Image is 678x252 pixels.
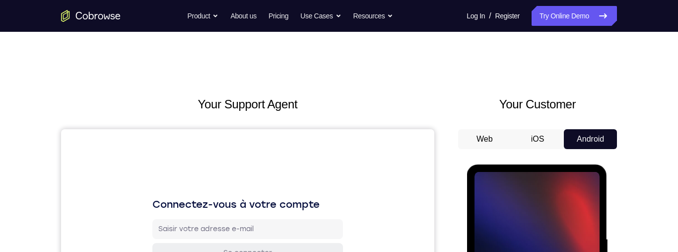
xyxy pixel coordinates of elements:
[269,6,288,26] a: Pricing
[97,95,276,105] input: Saisir votre adresse e-mail
[511,129,564,149] button: iOS
[467,6,485,26] a: Log In
[91,158,282,177] button: S’inscrire avec Google
[91,205,282,225] button: S’inscrire avec Intercom
[353,6,394,26] button: Resources
[230,6,256,26] a: About us
[91,181,282,201] button: S’inscrire avec [PERSON_NAME]
[458,129,511,149] button: Web
[300,6,341,26] button: Use Cases
[188,6,219,26] button: Product
[532,6,617,26] a: Try Online Demo
[138,234,251,244] div: S’inscrire avec [PERSON_NAME]
[458,95,617,113] h2: Your Customer
[495,6,520,26] a: Register
[61,10,121,22] a: Go to the home page
[31,133,109,160] button: Tap to Start
[91,114,282,134] button: Se connecter
[45,142,95,152] span: Tap to Start
[138,186,251,196] div: S’inscrire avec [PERSON_NAME]
[155,163,234,172] div: S’inscrire avec Google
[91,68,282,82] h1: Connectez-vous à votre compte
[61,95,434,113] h2: Your Support Agent
[151,210,238,220] div: S’inscrire avec Intercom
[91,229,282,249] button: S’inscrire avec [PERSON_NAME]
[489,10,491,22] span: /
[564,129,617,149] button: Android
[181,142,193,150] p: ou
